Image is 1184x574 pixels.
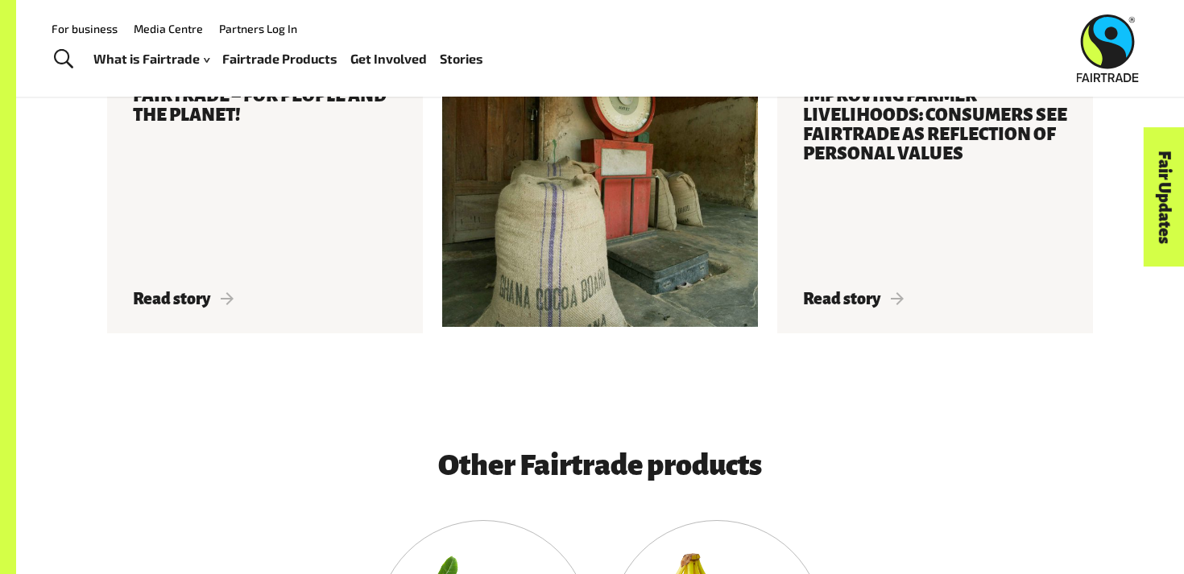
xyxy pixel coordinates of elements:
a: Climate Change, Coffee, Tea Make the Switch to Fairtrade – for people and the planet! Read story [107,11,423,333]
a: For business [52,22,118,35]
a: Climate Change, Coffee Fair Prices, Living Income & Improving Farmer Livelihoods: Consumers See F... [777,11,1093,333]
a: Partners Log In [219,22,297,35]
a: Fairtrade Products [222,47,337,71]
a: Stories [440,47,483,71]
a: Media Centre [134,22,203,35]
img: Fairtrade Australia New Zealand logo [1077,14,1139,82]
a: What is Fairtrade [93,47,209,71]
h3: Make the Switch to Fairtrade – for people and the planet! [133,67,397,270]
h3: Fair Prices, Living Income & Improving Farmer Livelihoods: Consumers See Fairtrade As Reflection ... [803,67,1067,270]
a: Toggle Search [43,39,83,80]
span: Read story [803,290,904,308]
span: Read story [133,290,234,308]
a: Get Involved [350,47,427,71]
h3: Other Fairtrade products [191,449,1009,481]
